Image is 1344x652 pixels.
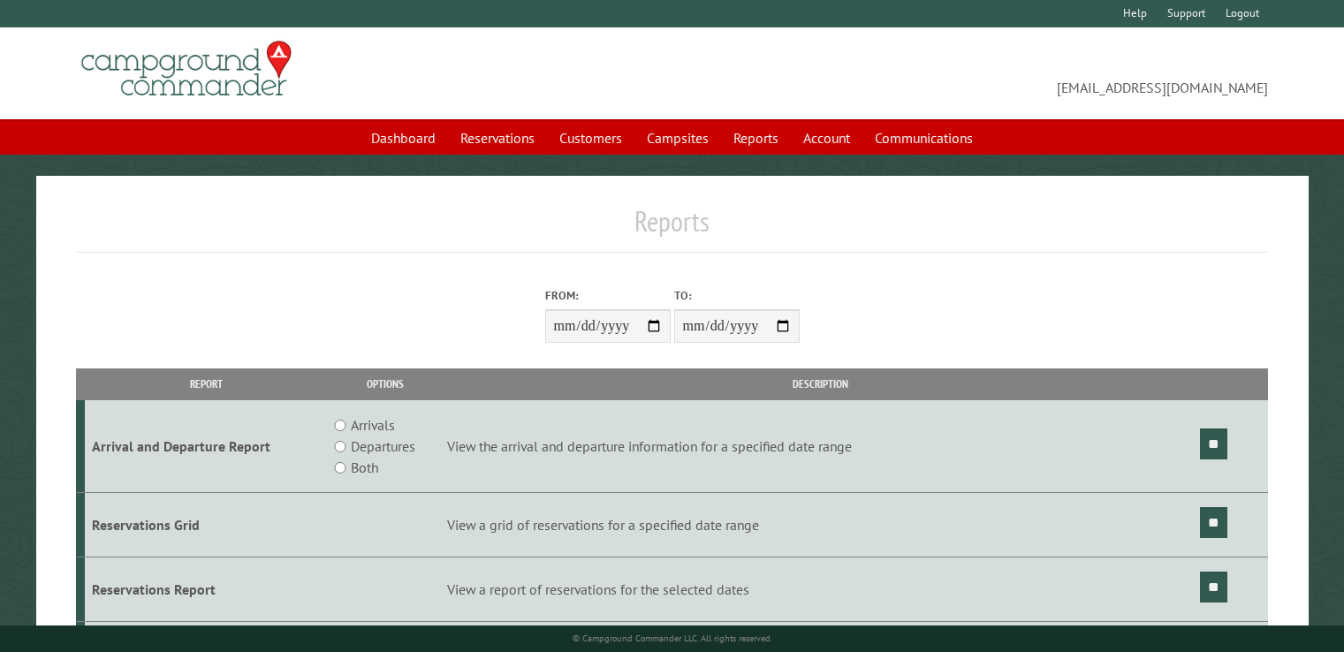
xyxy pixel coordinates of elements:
[444,493,1197,557] td: View a grid of reservations for a specified date range
[793,121,861,155] a: Account
[573,633,772,644] small: © Campground Commander LLC. All rights reserved.
[327,368,444,399] th: Options
[444,368,1197,399] th: Description
[450,121,545,155] a: Reservations
[85,557,327,621] td: Reservations Report
[636,121,719,155] a: Campsites
[351,414,395,436] label: Arrivals
[85,400,327,493] td: Arrival and Departure Report
[444,557,1197,621] td: View a report of reservations for the selected dates
[674,287,800,304] label: To:
[672,49,1268,98] span: [EMAIL_ADDRESS][DOMAIN_NAME]
[85,368,327,399] th: Report
[361,121,446,155] a: Dashboard
[723,121,789,155] a: Reports
[444,400,1197,493] td: View the arrival and departure information for a specified date range
[864,121,983,155] a: Communications
[85,493,327,557] td: Reservations Grid
[76,34,297,103] img: Campground Commander
[545,287,671,304] label: From:
[76,204,1268,253] h1: Reports
[351,436,415,457] label: Departures
[549,121,633,155] a: Customers
[351,457,378,478] label: Both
